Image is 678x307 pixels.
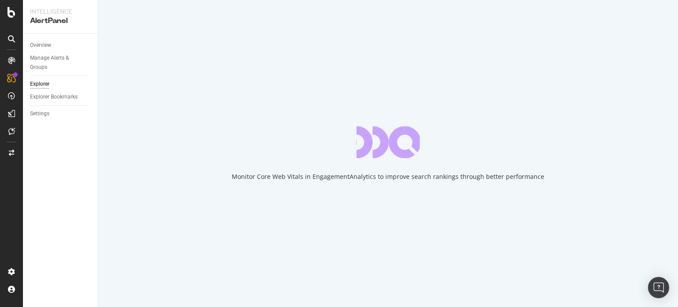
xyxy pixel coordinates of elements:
a: Explorer [30,80,91,89]
div: Intelligence [30,7,90,16]
div: Settings [30,109,49,118]
div: Explorer [30,80,49,89]
div: AlertPanel [30,16,90,26]
a: Settings [30,109,91,118]
div: Overview [30,41,51,50]
div: animation [356,126,420,158]
div: Monitor Core Web Vitals in EngagementAnalytics to improve search rankings through better performance [232,172,544,181]
a: Manage Alerts & Groups [30,53,91,72]
div: Open Intercom Messenger [648,277,669,298]
div: Explorer Bookmarks [30,92,78,102]
a: Explorer Bookmarks [30,92,91,102]
div: Manage Alerts & Groups [30,53,83,72]
a: Overview [30,41,91,50]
